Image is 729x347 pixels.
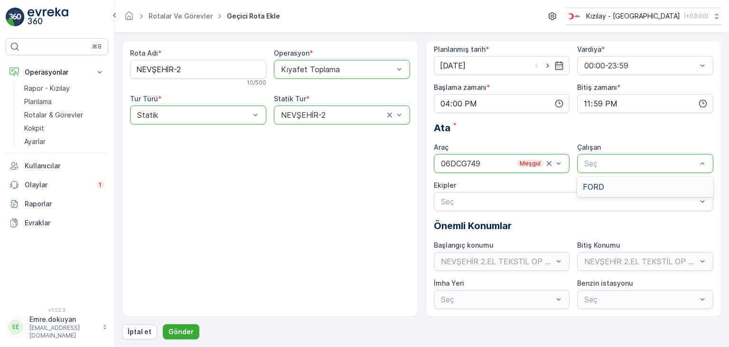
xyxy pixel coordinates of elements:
[25,218,104,228] p: Evraklar
[20,108,108,122] a: Rotalar & Görevler
[6,213,108,232] a: Evraklar
[566,11,582,21] img: k%C4%B1z%C4%B1lay_D5CCths_t1JZB0k.png
[20,135,108,148] a: Ayarlar
[8,319,23,335] div: EE
[25,161,104,171] p: Kullanıcılar
[434,219,714,233] p: Önemli Konumlar
[566,8,721,25] button: Kızılay - [GEOGRAPHIC_DATA](+03:00)
[434,241,494,249] label: Başlangıç konumu
[20,82,108,95] a: Rapor - Kızılay
[92,43,102,50] p: ⌘B
[6,8,25,27] img: logo
[20,122,108,135] a: Kokpit
[583,183,604,191] span: FORD
[577,45,601,53] label: Vardiya
[24,137,46,146] p: Ayarlar
[225,11,282,21] span: Geçici Rota Ekle
[6,175,108,194] a: Olaylar1
[434,143,449,151] label: Araç
[577,143,601,151] label: Çalışan
[149,12,213,20] a: Rotalar ve Görevler
[434,56,570,75] input: dd/mm/yyyy
[130,95,158,103] label: Tur Türü
[586,11,680,21] p: Kızılay - [GEOGRAPHIC_DATA]
[25,180,91,190] p: Olaylar
[29,315,98,324] p: Emre.dokuyan
[577,83,617,91] label: Bitiş zamanı
[584,158,697,169] p: Seç
[274,95,306,103] label: Statik Tur
[122,324,157,339] button: İptal et
[247,79,266,87] p: 10 / 500
[6,156,108,175] a: Kullanıcılar
[24,110,83,120] p: Rotalar & Görevler
[441,196,697,207] p: Seç
[25,67,89,77] p: Operasyonlar
[6,315,108,339] button: EEEmre.dokuyan[EMAIL_ADDRESS][DOMAIN_NAME]
[6,194,108,213] a: Raporlar
[684,12,708,20] p: ( +03:00 )
[128,327,151,337] p: İptal et
[163,324,199,339] button: Gönder
[434,83,486,91] label: Başlama zamanı
[29,324,98,339] p: [EMAIL_ADDRESS][DOMAIN_NAME]
[434,45,486,53] label: Planlanmış tarih
[6,307,108,313] span: v 1.52.3
[434,121,450,135] span: Ata
[99,181,103,189] p: 1
[577,279,633,287] label: Benzin istasyonu
[6,63,108,82] button: Operasyonlar
[434,279,464,287] label: İmha Yeri
[124,14,134,22] a: Ana Sayfa
[168,327,194,337] p: Gönder
[577,241,620,249] label: Bitiş Konumu
[24,97,52,106] p: Planlama
[24,84,70,93] p: Rapor - Kızılay
[28,8,68,27] img: logo_light-DOdMpM7g.png
[434,181,456,189] label: Ekipler
[274,49,309,57] label: Operasyon
[25,199,104,209] p: Raporlar
[130,49,158,57] label: Rota Adı
[24,124,44,133] p: Kokpit
[20,95,108,108] a: Planlama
